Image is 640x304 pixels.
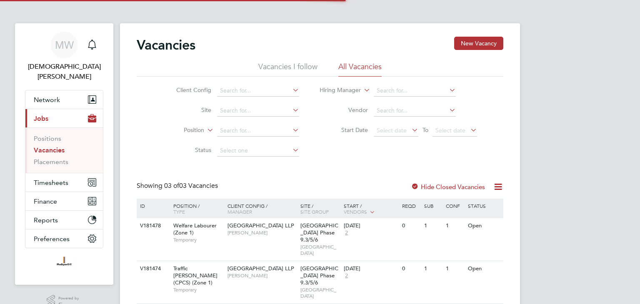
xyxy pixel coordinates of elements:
input: Search for... [374,105,456,117]
div: 1 [422,218,444,234]
div: [DATE] [344,265,398,272]
div: Reqd [400,199,422,213]
span: MW [55,40,74,50]
div: Status [466,199,502,213]
div: 1 [422,261,444,277]
label: Start Date [320,126,368,134]
span: 03 Vacancies [164,182,218,190]
div: Site / [298,199,342,219]
label: Status [163,146,211,154]
a: Positions [34,135,61,142]
label: Client Config [163,86,211,94]
a: Go to home page [25,257,103,270]
button: Finance [25,192,103,210]
div: Start / [342,199,400,219]
span: Jobs [34,115,48,122]
h2: Vacancies [137,37,195,53]
span: Welfare Labourer (Zone 1) [173,222,217,236]
span: Temporary [173,287,223,293]
div: Sub [422,199,444,213]
img: madigangill-logo-retina.png [55,257,73,270]
span: Select date [377,127,407,134]
span: Type [173,208,185,215]
span: Site Group [300,208,329,215]
span: 2 [344,272,349,279]
span: Traffic [PERSON_NAME] (CPCS) (Zone 1) [173,265,217,286]
div: V181478 [138,218,167,234]
button: Preferences [25,229,103,248]
span: Preferences [34,235,70,243]
input: Search for... [217,85,299,97]
span: [GEOGRAPHIC_DATA] [300,244,340,257]
span: Network [34,96,60,104]
div: 0 [400,218,422,234]
span: Matthew Wise [25,62,103,82]
div: Showing [137,182,220,190]
span: [GEOGRAPHIC_DATA] LLP [227,265,294,272]
label: Position [156,126,204,135]
span: To [420,125,431,135]
label: Hide Closed Vacancies [411,183,485,191]
span: Powered by [58,295,82,302]
label: Vendor [320,106,368,114]
span: Timesheets [34,179,68,187]
div: V181474 [138,261,167,277]
li: Vacancies I follow [258,62,317,77]
button: Reports [25,211,103,229]
span: [PERSON_NAME] [227,229,296,236]
div: [DATE] [344,222,398,229]
a: Placements [34,158,68,166]
span: 03 of [164,182,179,190]
span: Temporary [173,237,223,243]
div: Position / [167,199,225,219]
div: Jobs [25,127,103,173]
div: 1 [444,261,465,277]
div: ID [138,199,167,213]
span: [GEOGRAPHIC_DATA] LLP [227,222,294,229]
span: Manager [227,208,252,215]
label: Hiring Manager [313,86,361,95]
input: Search for... [374,85,456,97]
span: [GEOGRAPHIC_DATA] [300,287,340,299]
span: Vendors [344,208,367,215]
button: Timesheets [25,173,103,192]
input: Search for... [217,125,299,137]
input: Search for... [217,105,299,117]
span: Reports [34,216,58,224]
span: [GEOGRAPHIC_DATA] Phase 9.3/5/6 [300,222,338,243]
li: All Vacancies [338,62,382,77]
button: Network [25,90,103,109]
div: Open [466,261,502,277]
a: Vacancies [34,146,65,154]
div: 1 [444,218,465,234]
button: New Vacancy [454,37,503,50]
span: Finance [34,197,57,205]
nav: Main navigation [15,23,113,285]
div: Open [466,218,502,234]
a: MW[DEMOGRAPHIC_DATA][PERSON_NAME] [25,32,103,82]
span: [PERSON_NAME] [227,272,296,279]
label: Site [163,106,211,114]
div: 0 [400,261,422,277]
span: 2 [344,229,349,237]
span: [GEOGRAPHIC_DATA] Phase 9.3/5/6 [300,265,338,286]
button: Jobs [25,109,103,127]
div: Client Config / [225,199,298,219]
input: Select one [217,145,299,157]
span: Select date [435,127,465,134]
div: Conf [444,199,465,213]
